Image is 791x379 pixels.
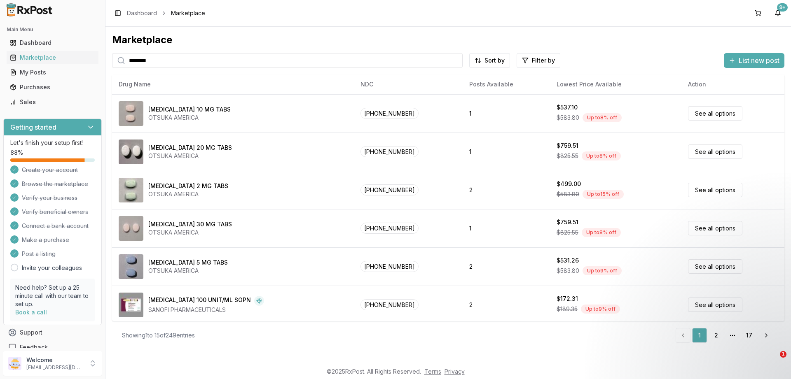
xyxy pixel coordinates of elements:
[119,293,143,317] img: Admelog SoloStar 100 UNIT/ML SOPN
[148,144,232,152] div: [MEDICAL_DATA] 20 MG TABS
[582,151,621,160] div: Up to 8 % off
[557,218,578,226] div: $759.51
[557,228,578,237] span: $825.55
[7,26,98,33] h2: Main Menu
[148,114,231,122] div: OTSUKA AMERICA
[15,309,47,316] a: Book a call
[119,216,143,241] img: Abilify 30 MG TABS
[557,267,579,275] span: $583.80
[10,149,23,157] span: 88 %
[22,222,89,230] span: Connect a bank account
[583,113,622,122] div: Up to 8 % off
[583,266,622,275] div: Up to 9 % off
[532,56,555,65] span: Filter by
[688,259,742,274] a: See all options
[463,171,550,209] td: 2
[557,142,578,150] div: $759.51
[127,9,205,17] nav: breadcrumb
[688,144,742,159] a: See all options
[360,146,419,157] span: [PHONE_NUMBER]
[3,3,56,16] img: RxPost Logo
[122,331,195,339] div: Showing 1 to 15 of 249 entries
[354,74,463,94] th: NDC
[127,9,157,17] a: Dashboard
[424,368,441,375] a: Terms
[148,296,251,306] div: [MEDICAL_DATA] 100 UNIT/ML SOPN
[15,284,90,308] p: Need help? Set up a 25 minute call with our team to set up.
[10,83,95,91] div: Purchases
[22,194,77,202] span: Verify your business
[7,50,98,65] a: Marketplace
[681,74,784,94] th: Action
[557,256,579,265] div: $531.26
[10,139,95,147] p: Let's finish your setup first!
[688,221,742,235] a: See all options
[360,299,419,310] span: [PHONE_NUMBER]
[583,190,624,199] div: Up to 15 % off
[7,95,98,109] a: Sales
[777,3,788,12] div: 9+
[739,56,779,65] span: List new post
[517,53,560,68] button: Filter by
[148,220,232,228] div: [MEDICAL_DATA] 30 MG TABS
[360,108,419,119] span: [PHONE_NUMBER]
[10,98,95,106] div: Sales
[119,101,143,126] img: Abilify 10 MG TABS
[119,254,143,279] img: Abilify 5 MG TABS
[557,152,578,160] span: $825.55
[10,122,56,132] h3: Getting started
[3,81,102,94] button: Purchases
[148,306,264,314] div: SANOFI PHARMACEUTICALS
[688,298,742,312] a: See all options
[463,133,550,171] td: 1
[463,94,550,133] td: 1
[22,236,69,244] span: Make a purchase
[780,351,786,358] span: 1
[148,190,228,198] div: OTSUKA AMERICA
[581,305,620,314] div: Up to 9 % off
[582,228,621,237] div: Up to 8 % off
[148,182,228,190] div: [MEDICAL_DATA] 2 MG TABS
[3,51,102,64] button: Marketplace
[148,105,231,114] div: [MEDICAL_DATA] 10 MG TABS
[3,36,102,49] button: Dashboard
[688,183,742,197] a: See all options
[22,180,88,188] span: Browse the marketplace
[148,152,232,160] div: OTSUKA AMERICA
[557,305,578,313] span: $189.35
[463,74,550,94] th: Posts Available
[469,53,510,68] button: Sort by
[8,357,21,370] img: User avatar
[3,340,102,355] button: Feedback
[7,80,98,95] a: Purchases
[7,65,98,80] a: My Posts
[688,106,742,121] a: See all options
[557,190,579,198] span: $583.80
[10,68,95,77] div: My Posts
[3,325,102,340] button: Support
[484,56,505,65] span: Sort by
[3,66,102,79] button: My Posts
[112,33,784,47] div: Marketplace
[557,180,581,188] div: $499.00
[463,247,550,286] td: 2
[10,53,95,62] div: Marketplace
[3,95,102,109] button: Sales
[22,250,56,258] span: Post a listing
[463,286,550,324] td: 2
[119,140,143,164] img: Abilify 20 MG TABS
[360,223,419,234] span: [PHONE_NUMBER]
[557,295,578,303] div: $172.31
[119,178,143,202] img: Abilify 2 MG TABS
[26,356,84,364] p: Welcome
[22,166,78,174] span: Create your account
[360,184,419,195] span: [PHONE_NUMBER]
[724,57,784,65] a: List new post
[724,53,784,68] button: List new post
[148,228,232,237] div: OTSUKA AMERICA
[771,7,784,20] button: 9+
[445,368,465,375] a: Privacy
[10,39,95,47] div: Dashboard
[463,209,550,247] td: 1
[148,258,228,267] div: [MEDICAL_DATA] 5 MG TABS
